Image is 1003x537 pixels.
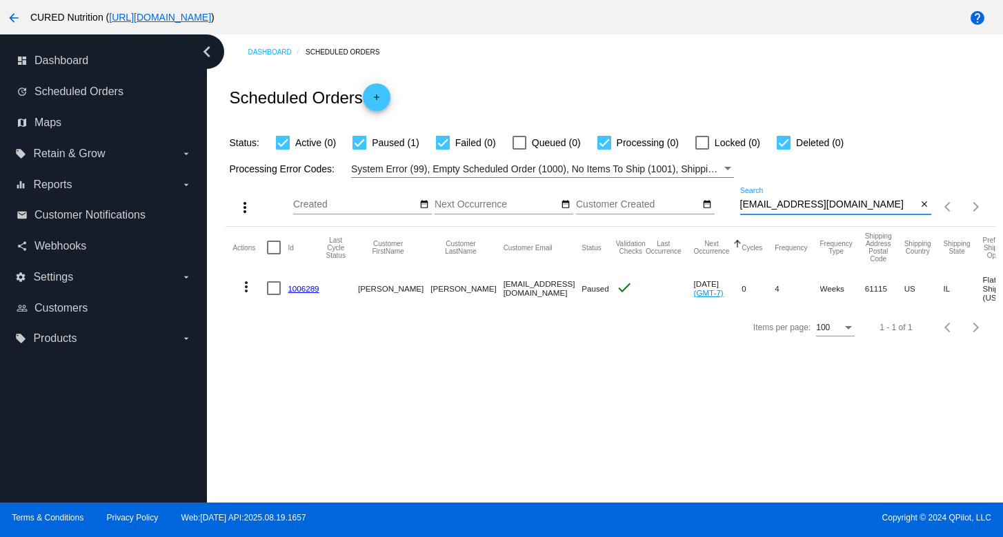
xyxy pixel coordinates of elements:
span: Deleted (0) [796,134,844,151]
mat-icon: check [616,279,633,296]
div: 1 - 1 of 1 [880,323,912,332]
mat-icon: more_vert [237,199,253,216]
button: Change sorting for Frequency [775,243,807,252]
span: Status: [229,137,259,148]
span: Queued (0) [532,134,581,151]
button: Next page [962,193,990,221]
mat-icon: add [368,92,385,109]
button: Change sorting for CustomerFirstName [358,240,418,255]
span: Scheduled Orders [34,85,123,98]
a: people_outline Customers [17,297,192,319]
button: Change sorting for ShippingPostcode [865,232,892,263]
mat-header-cell: Validation Checks [616,227,646,268]
i: people_outline [17,303,28,314]
i: share [17,241,28,252]
i: arrow_drop_down [181,148,192,159]
button: Change sorting for LastOccurrenceUtc [646,240,682,255]
i: arrow_drop_down [181,272,192,283]
input: Customer Created [576,199,700,210]
a: dashboard Dashboard [17,50,192,72]
span: CURED Nutrition ( ) [30,12,215,23]
button: Change sorting for CustomerLastName [430,240,490,255]
a: (GMT-7) [694,288,724,297]
button: Change sorting for Status [582,243,601,252]
span: Customer Notifications [34,209,146,221]
a: Dashboard [248,41,306,63]
a: Privacy Policy [107,513,159,523]
i: arrow_drop_down [181,179,192,190]
h2: Scheduled Orders [229,83,390,111]
input: Created [293,199,417,210]
button: Next page [962,314,990,341]
mat-icon: date_range [419,199,429,210]
button: Change sorting for Id [288,243,293,252]
mat-icon: date_range [702,199,712,210]
button: Change sorting for LastProcessingCycleId [326,236,346,259]
mat-cell: [PERSON_NAME] [358,268,430,308]
mat-icon: arrow_back [6,10,22,26]
span: Dashboard [34,54,88,67]
i: arrow_drop_down [181,333,192,344]
i: map [17,117,28,128]
mat-icon: date_range [561,199,570,210]
mat-cell: 61115 [865,268,904,308]
button: Previous page [935,193,962,221]
span: Copyright © 2024 QPilot, LLC [513,513,991,523]
i: email [17,210,28,221]
a: Terms & Conditions [12,513,83,523]
span: Paused (1) [372,134,419,151]
button: Change sorting for CustomerEmail [504,243,553,252]
mat-cell: [DATE] [694,268,742,308]
a: map Maps [17,112,192,134]
span: Active (0) [295,134,336,151]
mat-cell: [PERSON_NAME] [430,268,503,308]
span: Processing Error Codes: [229,163,335,174]
a: [URL][DOMAIN_NAME] [109,12,211,23]
span: Processing (0) [617,134,679,151]
button: Change sorting for ShippingCountry [904,240,931,255]
i: settings [15,272,26,283]
button: Clear [917,198,931,212]
mat-icon: close [920,199,929,210]
button: Previous page [935,314,962,341]
i: equalizer [15,179,26,190]
button: Change sorting for Cycles [742,243,762,252]
mat-cell: 4 [775,268,820,308]
span: 100 [816,323,830,332]
span: Maps [34,116,61,129]
mat-cell: US [904,268,944,308]
span: Retain & Grow [33,148,105,160]
i: local_offer [15,333,26,344]
span: Locked (0) [715,134,760,151]
button: Change sorting for FrequencyType [820,240,853,255]
span: Webhooks [34,240,86,252]
span: Paused [582,284,608,293]
i: chevron_left [196,41,218,63]
a: email Customer Notifications [17,204,192,226]
input: Search [740,199,917,210]
mat-header-cell: Actions [232,227,267,268]
mat-cell: IL [944,268,983,308]
a: Scheduled Orders [306,41,392,63]
i: dashboard [17,55,28,66]
a: share Webhooks [17,235,192,257]
span: Settings [33,271,73,283]
span: Failed (0) [455,134,496,151]
button: Change sorting for NextOccurrenceUtc [694,240,730,255]
button: Change sorting for ShippingState [944,240,971,255]
mat-icon: more_vert [238,278,255,295]
input: Next Occurrence [435,199,559,210]
i: local_offer [15,148,26,159]
div: Items per page: [753,323,811,332]
a: 1006289 [288,284,319,293]
i: update [17,86,28,97]
mat-cell: Weeks [820,268,865,308]
mat-select: Filter by Processing Error Codes [351,161,734,178]
span: Customers [34,302,88,314]
a: update Scheduled Orders [17,81,192,103]
mat-cell: [EMAIL_ADDRESS][DOMAIN_NAME] [504,268,582,308]
span: Reports [33,179,72,191]
mat-icon: help [969,10,986,26]
span: Products [33,332,77,345]
mat-select: Items per page: [816,323,855,333]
